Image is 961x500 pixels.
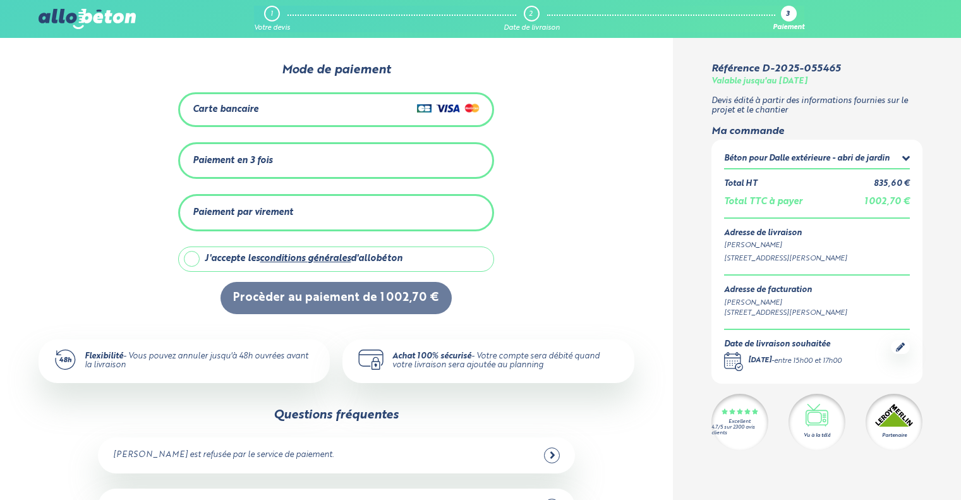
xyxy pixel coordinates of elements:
div: Date de livraison [504,24,560,32]
img: Cartes de crédit [417,101,480,116]
div: - Vous pouvez annuler jusqu'à 48h ouvrées avant la livraison [85,352,315,370]
a: 1 Votre devis [254,6,290,32]
div: [PERSON_NAME] est refusée par le service de paiement. [113,451,334,460]
div: 3 [786,11,790,19]
div: Valable jusqu'au [DATE] [711,77,807,87]
div: Votre devis [254,24,290,32]
div: Adresse de livraison [724,229,910,238]
div: Date de livraison souhaitée [724,340,842,350]
div: Total HT [724,180,757,189]
button: Procèder au paiement de 1 002,70 € [221,282,452,314]
div: [STREET_ADDRESS][PERSON_NAME] [724,253,910,264]
div: 2 [529,10,533,18]
img: allobéton [39,9,136,29]
div: Paiement en 3 fois [193,155,272,166]
a: conditions générales [260,254,351,263]
div: Référence D-2025-055465 [711,63,840,75]
p: Devis édité à partir des informations fournies sur le projet et le chantier [711,97,923,115]
div: Vu à la télé [804,432,830,439]
strong: Achat 100% sécurisé [392,352,471,360]
div: Mode de paiement [157,63,515,77]
div: - Votre compte sera débité quand votre livraison sera ajoutée au planning [392,352,619,370]
div: [PERSON_NAME] [724,240,910,251]
div: 1 [270,10,273,18]
strong: Flexibilité [85,352,123,360]
a: 2 Date de livraison [504,6,560,32]
div: Ma commande [711,126,923,137]
div: Carte bancaire [193,104,258,115]
a: 3 Paiement [773,6,804,32]
summary: Béton pour Dalle extérieure - abri de jardin [724,152,910,168]
div: J'accepte les d'allobéton [205,253,402,264]
div: entre 15h00 et 17h00 [774,356,842,367]
div: Béton pour Dalle extérieure - abri de jardin [724,154,890,164]
div: [STREET_ADDRESS][PERSON_NAME] [724,308,847,319]
div: Partenaire [882,432,907,439]
span: 1 002,70 € [864,197,910,206]
div: [PERSON_NAME] [724,298,847,308]
div: - [748,356,842,367]
div: Total TTC à payer [724,197,802,207]
div: Questions fréquentes [274,408,399,422]
div: Excellent [728,419,751,425]
div: Paiement [773,24,804,32]
div: Adresse de facturation [724,286,847,295]
div: 4.7/5 sur 2300 avis clients [711,425,768,436]
iframe: Help widget launcher [849,451,947,486]
div: 835,60 € [874,180,910,189]
div: [DATE] [748,356,771,367]
div: Paiement par virement [193,207,293,218]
